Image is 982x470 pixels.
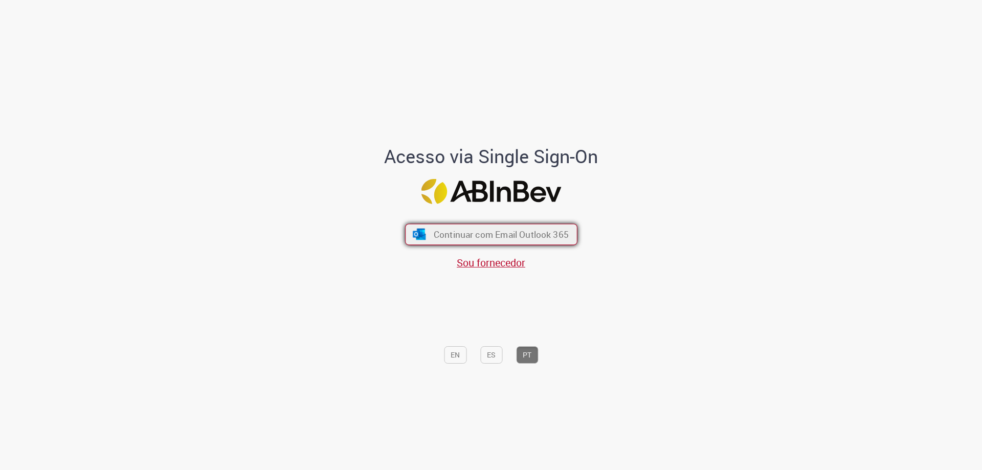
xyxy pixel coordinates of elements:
button: ícone Azure/Microsoft 360 Continuar com Email Outlook 365 [405,224,577,245]
a: Sou fornecedor [457,256,525,270]
h1: Acesso via Single Sign-On [349,146,633,167]
img: Logo ABInBev [421,179,561,204]
button: PT [516,346,538,364]
span: Continuar com Email Outlook 365 [433,229,568,240]
img: ícone Azure/Microsoft 360 [412,229,427,240]
button: EN [444,346,466,364]
button: ES [480,346,502,364]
